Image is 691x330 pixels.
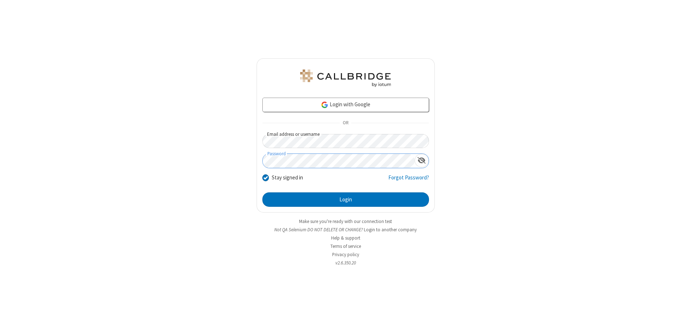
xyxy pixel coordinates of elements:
a: Login with Google [262,98,429,112]
img: google-icon.png [321,101,329,109]
div: Show password [415,154,429,167]
a: Make sure you're ready with our connection test [299,218,392,224]
span: OR [340,118,351,128]
button: Login to another company [364,226,417,233]
input: Email address or username [262,134,429,148]
a: Terms of service [330,243,361,249]
button: Login [262,192,429,207]
img: QA Selenium DO NOT DELETE OR CHANGE [299,70,392,87]
label: Stay signed in [272,174,303,182]
input: Password [263,154,415,168]
li: Not QA Selenium DO NOT DELETE OR CHANGE? [257,226,435,233]
li: v2.6.350.20 [257,259,435,266]
a: Forgot Password? [388,174,429,187]
a: Help & support [331,235,360,241]
a: Privacy policy [332,251,359,258]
